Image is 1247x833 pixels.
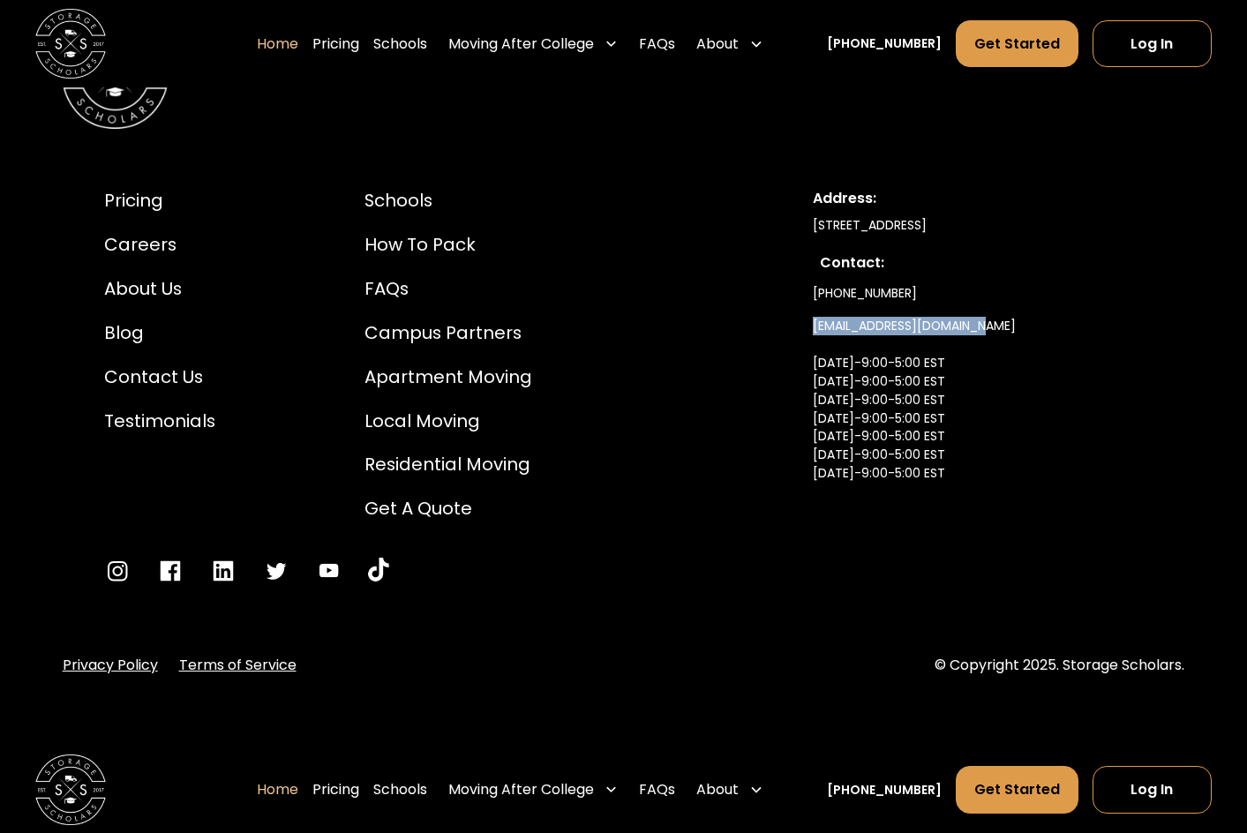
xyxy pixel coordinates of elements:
a: Pricing [312,765,359,814]
a: [PHONE_NUMBER] [813,277,917,310]
a: Schools [373,765,427,814]
a: Go to LinkedIn [210,558,237,584]
a: Pricing [312,19,359,69]
a: Log In [1093,20,1213,68]
a: Go to Facebook [157,558,184,584]
img: Storage Scholars main logo [35,754,106,825]
a: Pricing [104,188,215,214]
a: FAQs [639,765,675,814]
a: Apartment Moving [364,364,532,391]
div: Moving After College [441,19,626,69]
div: © Copyright 2025. Storage Scholars. [935,655,1184,676]
div: Contact: [820,252,1135,274]
a: Home [257,19,298,69]
a: How to Pack [364,232,532,259]
img: Storage Scholars main logo [35,9,106,79]
div: About [689,19,770,69]
a: Testimonials [104,409,215,435]
a: Go to Instagram [104,558,131,584]
a: Home [257,765,298,814]
div: About [696,779,739,800]
a: Schools [364,188,532,214]
a: About Us [104,276,215,303]
a: Local Moving [364,409,532,435]
a: Get Started [956,20,1078,68]
a: Go to Twitter [263,558,289,584]
a: Blog [104,320,215,347]
div: Moving After College [448,34,594,55]
a: [PHONE_NUMBER] [827,34,942,53]
a: Get Started [956,766,1078,814]
a: Go to YouTube [316,558,342,584]
a: [EMAIL_ADDRESS][DOMAIN_NAME][DATE]-9:00-5:00 EST[DATE]-9:00-5:00 EST[DATE]-9:00-5:00 EST[DATE]-9:... [813,310,1016,527]
div: About [696,34,739,55]
div: Moving After College [448,779,594,800]
a: FAQs [364,276,532,303]
a: Residential Moving [364,452,532,478]
a: Log In [1093,766,1213,814]
div: About [689,765,770,814]
a: Campus Partners [364,320,532,347]
div: Moving After College [441,765,626,814]
a: FAQs [639,19,675,69]
div: [STREET_ADDRESS] [813,216,1142,235]
a: Terms of Service [179,655,297,676]
a: Privacy Policy [63,655,158,676]
a: Schools [373,19,427,69]
a: Go to YouTube [368,558,389,584]
a: [PHONE_NUMBER] [827,781,942,799]
a: Careers [104,232,215,259]
div: Address: [813,188,1142,209]
a: home [35,754,106,825]
a: Contact Us [104,364,215,391]
a: Get a Quote [364,496,532,522]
